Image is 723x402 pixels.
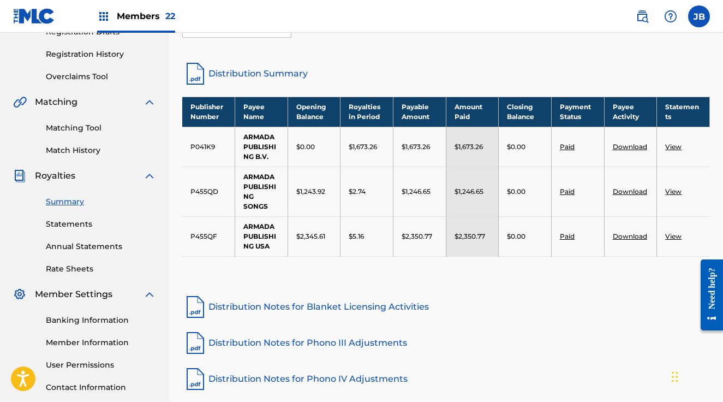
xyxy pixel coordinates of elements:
[143,169,156,182] img: expand
[288,97,340,127] th: Opening Balance
[235,97,288,127] th: Payee Name
[446,97,499,127] th: Amount Paid
[182,97,235,127] th: Publisher Number
[665,232,682,240] a: View
[455,187,483,197] p: $1,246.65
[672,360,678,393] div: Drag
[349,142,377,152] p: $1,673.26
[235,167,288,216] td: ARMADA PUBLISHING SONGS
[35,96,77,109] span: Matching
[688,5,710,27] div: User Menu
[340,97,393,127] th: Royalties in Period
[13,8,55,24] img: MLC Logo
[182,216,235,256] td: P455QF
[46,145,156,156] a: Match History
[402,142,430,152] p: $1,673.26
[657,97,710,127] th: Statements
[182,330,710,356] a: Distribution Notes for Phono III Adjustments
[296,232,325,241] p: $2,345.61
[613,143,647,151] a: Download
[235,216,288,256] td: ARMADA PUBLISHING USA
[235,127,288,167] td: ARMADA PUBLISHING B.V.
[692,251,723,339] iframe: Resource Center
[182,61,208,87] img: distribution-summary-pdf
[296,187,325,197] p: $1,243.92
[296,142,315,152] p: $0.00
[46,359,156,371] a: User Permissions
[665,187,682,196] a: View
[46,241,156,252] a: Annual Statements
[46,337,156,348] a: Member Information
[143,96,156,109] img: expand
[560,187,575,196] a: Paid
[182,127,235,167] td: P041K9
[613,232,647,240] a: Download
[182,294,208,320] img: pdf
[182,61,710,87] a: Distribution Summary
[613,187,647,196] a: Download
[97,10,110,23] img: Top Rightsholders
[46,263,156,275] a: Rate Sheets
[35,288,112,301] span: Member Settings
[393,97,446,127] th: Payable Amount
[668,350,723,402] iframe: Chat Widget
[499,97,552,127] th: Closing Balance
[182,366,710,392] a: Distribution Notes for Phono IV Adjustments
[560,232,575,240] a: Paid
[46,49,156,60] a: Registration History
[551,97,604,127] th: Payment Status
[507,142,525,152] p: $0.00
[35,169,75,182] span: Royalties
[660,5,682,27] div: Help
[46,196,156,208] a: Summary
[604,97,657,127] th: Payee Activity
[182,366,208,392] img: pdf
[143,288,156,301] img: expand
[507,232,525,241] p: $0.00
[402,232,432,241] p: $2,350.77
[46,71,156,82] a: Overclaims Tool
[665,143,682,151] a: View
[46,218,156,230] a: Statements
[349,232,364,241] p: $5.16
[165,11,175,21] span: 22
[631,5,653,27] a: Public Search
[560,143,575,151] a: Paid
[636,10,649,23] img: search
[664,10,677,23] img: help
[117,10,175,22] span: Members
[46,315,156,326] a: Banking Information
[402,187,431,197] p: $1,246.65
[455,142,483,152] p: $1,673.26
[349,187,366,197] p: $2.74
[507,187,525,197] p: $0.00
[13,96,27,109] img: Matching
[46,382,156,393] a: Contact Information
[455,232,485,241] p: $2,350.77
[182,167,235,216] td: P455QD
[182,330,208,356] img: pdf
[46,122,156,134] a: Matching Tool
[182,294,710,320] a: Distribution Notes for Blanket Licensing Activities
[13,169,26,182] img: Royalties
[13,288,26,301] img: Member Settings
